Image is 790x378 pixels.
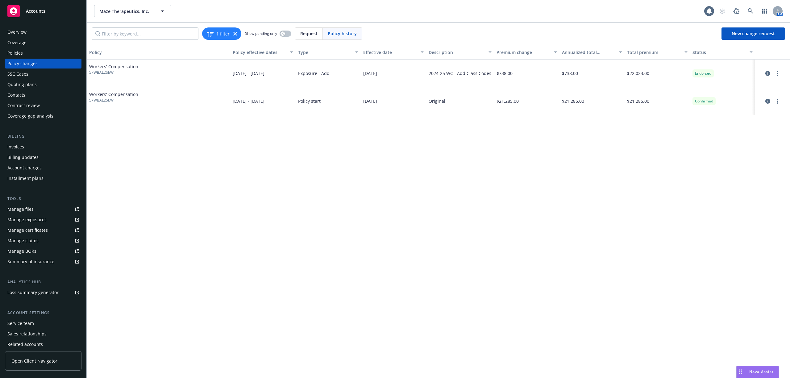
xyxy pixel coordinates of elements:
a: Report a Bug [730,5,742,17]
span: $22,023.00 [627,70,649,77]
div: Invoices [7,142,24,152]
span: [DATE] - [DATE] [233,70,264,77]
a: Contract review [5,101,81,110]
a: Manage files [5,204,81,214]
a: Manage BORs [5,246,81,256]
div: Loss summary generator [7,288,59,297]
span: 1 filter [216,31,230,37]
a: Quoting plans [5,80,81,89]
span: $21,285.00 [627,98,649,104]
span: New change request [732,31,775,36]
button: Maze Therapeutics, Inc. [94,5,171,17]
span: Confirmed [695,98,713,104]
a: circleInformation [764,70,771,77]
div: Manage certificates [7,225,48,235]
button: Type [296,45,361,60]
div: Billing [5,133,81,139]
a: more [774,70,781,77]
a: Service team [5,318,81,328]
div: Account settings [5,310,81,316]
div: Coverage [7,38,27,48]
div: Billing updates [7,152,39,162]
div: Total premium [627,49,681,56]
div: Annualized total premium change [562,49,616,56]
div: Effective date [363,49,417,56]
span: Policy history [328,30,357,37]
div: Coverage gap analysis [7,111,53,121]
div: Type [298,49,352,56]
div: Drag to move [737,366,744,378]
div: Manage claims [7,236,39,246]
div: Account charges [7,163,42,173]
div: Description [429,49,485,56]
button: Status [690,45,755,60]
a: Policies [5,48,81,58]
a: Manage claims [5,236,81,246]
a: Start snowing [716,5,728,17]
span: Workers' Compensation [89,91,138,98]
button: Policy [87,45,230,60]
div: Tools [5,196,81,202]
button: Premium change [494,45,559,60]
span: Maze Therapeutics, Inc. [99,8,153,15]
a: Switch app [759,5,771,17]
span: Open Client Navigator [11,358,57,364]
a: Billing updates [5,152,81,162]
button: Policy effective dates [230,45,296,60]
div: Installment plans [7,173,44,183]
a: SSC Cases [5,69,81,79]
button: Nova Assist [736,366,779,378]
a: circleInformation [764,98,771,105]
a: Manage certificates [5,225,81,235]
a: Invoices [5,142,81,152]
a: Sales relationships [5,329,81,339]
div: Related accounts [7,339,43,349]
div: 2024-25 WC - Add Class Codes [429,70,491,77]
a: Account charges [5,163,81,173]
div: Policies [7,48,23,58]
div: Analytics hub [5,279,81,285]
a: Policy changes [5,59,81,69]
button: Description [426,45,494,60]
div: Premium change [497,49,550,56]
div: Policy effective dates [233,49,286,56]
div: Manage exposures [7,215,47,225]
button: Effective date [361,45,426,60]
button: Annualized total premium change [559,45,625,60]
div: Summary of insurance [7,257,54,267]
a: Manage exposures [5,215,81,225]
a: Installment plans [5,173,81,183]
div: Manage files [7,204,34,214]
a: more [774,98,781,105]
span: Policy start [298,98,321,104]
a: Coverage [5,38,81,48]
div: Policy changes [7,59,38,69]
span: 57WBAL2SEW [89,70,138,75]
span: Show pending only [245,31,277,36]
a: Loss summary generator [5,288,81,297]
div: Contacts [7,90,25,100]
a: Related accounts [5,339,81,349]
span: Accounts [26,9,45,14]
div: Policy [89,49,228,56]
div: Manage BORs [7,246,36,256]
input: Filter by keyword... [92,27,198,40]
a: Contacts [5,90,81,100]
a: Accounts [5,2,81,20]
a: New change request [721,27,785,40]
div: Overview [7,27,27,37]
a: Overview [5,27,81,37]
div: Original [429,98,445,104]
span: [DATE] [363,70,377,77]
span: $738.00 [562,70,578,77]
button: Total premium [625,45,690,60]
div: Contract review [7,101,40,110]
div: SSC Cases [7,69,28,79]
a: Search [744,5,757,17]
div: Status [692,49,746,56]
span: $21,285.00 [497,98,519,104]
span: [DATE] - [DATE] [233,98,264,104]
span: $21,285.00 [562,98,584,104]
span: Endorsed [695,71,711,76]
span: 57WBAL2SEW [89,98,138,103]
